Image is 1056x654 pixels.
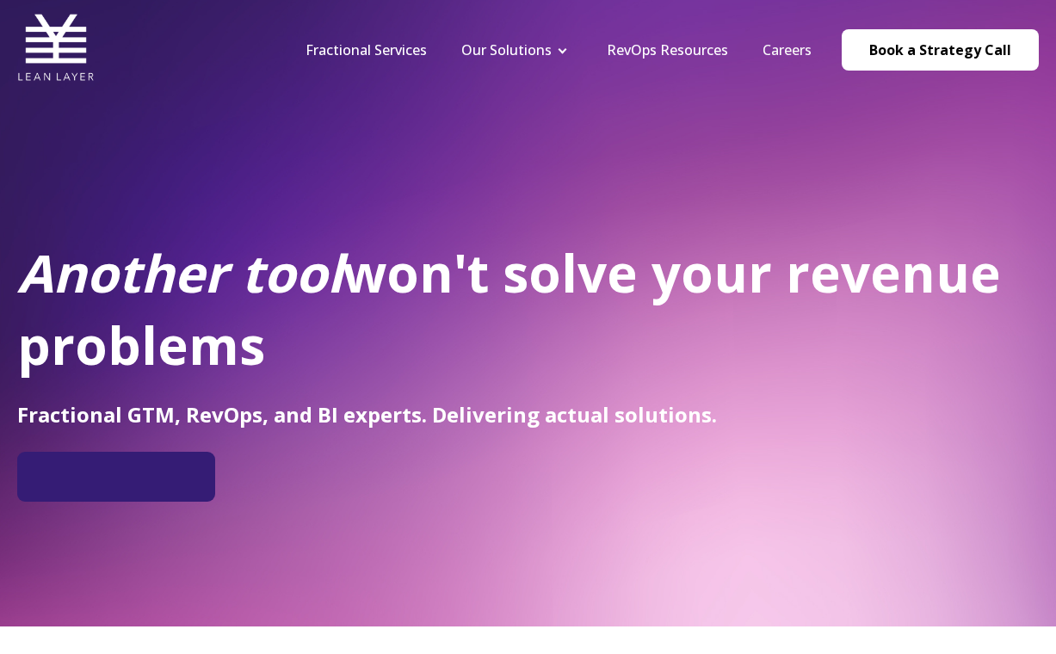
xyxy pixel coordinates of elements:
[26,459,207,495] iframe: Embedded CTA
[461,40,552,59] a: Our Solutions
[17,238,1001,380] span: won't solve your revenue problems
[288,40,829,59] div: Navigation Menu
[306,40,427,59] a: Fractional Services
[17,9,95,86] img: Lean Layer Logo
[17,238,343,308] em: Another tool
[763,40,812,59] a: Careers
[842,29,1039,71] a: Book a Strategy Call
[17,400,717,429] span: Fractional GTM, RevOps, and BI experts. Delivering actual solutions.
[607,40,728,59] a: RevOps Resources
